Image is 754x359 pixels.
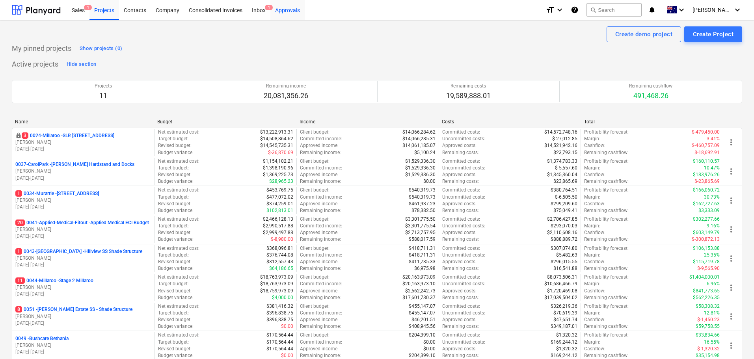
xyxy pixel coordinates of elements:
p: $2,110,608.16 [547,229,577,236]
p: $1,404,000.01 [689,274,720,281]
p: $-5,557.60 [555,165,577,171]
p: 491,468.26 [629,91,672,100]
p: Cashflow : [584,229,605,236]
p: $-460,757.09 [692,142,720,149]
div: 80051 -[PERSON_NAME] Estate SS - Shade Structure[PERSON_NAME][DATE]-[DATE] [15,306,151,326]
p: $75,049.41 [553,207,577,214]
p: 0051 - [PERSON_NAME] Estate SS - Shade Structure [15,306,132,313]
p: $-23,865.69 [694,178,720,185]
p: 0044-Millaroo - Stage 2 Millaroo [15,277,93,284]
p: $6,975.98 [414,265,436,272]
p: $1,374,783.33 [547,158,577,165]
span: more_vert [726,254,736,263]
p: $162,727.63 [693,201,720,207]
p: $3,301,775.54 [405,223,436,229]
p: [DATE] - [DATE] [15,175,151,182]
span: 1 [265,5,273,10]
p: $296,015.55 [551,259,577,265]
p: Committed costs : [442,216,480,223]
p: $396,838.75 [266,310,293,316]
button: Search [586,3,642,17]
p: Client budget : [300,158,330,165]
div: Income [300,119,436,125]
i: keyboard_arrow_down [733,5,742,15]
p: $562,226.35 [693,294,720,301]
button: Create demo project [607,26,681,42]
p: $3,301,775.50 [405,216,436,223]
p: $14,061,185.07 [402,142,436,149]
p: Uncommitted costs : [442,223,485,229]
p: Revised budget : [158,288,192,294]
p: $17,601,730.37 [402,294,436,301]
p: Margin : [584,281,600,287]
p: Target budget : [158,252,189,259]
p: [PERSON_NAME] [15,139,151,146]
p: $841,773.65 [693,288,720,294]
i: keyboard_arrow_down [677,5,686,15]
p: Remaining income [264,83,308,89]
p: Remaining income : [300,178,341,185]
p: $1,529,336.30 [405,158,436,165]
p: Remaining income : [300,207,341,214]
span: more_vert [726,312,736,321]
p: Profitability forecast : [584,158,629,165]
span: 20 [15,219,25,226]
p: Remaining costs : [442,178,479,185]
p: $418,711.31 [409,252,436,259]
p: $455,147.07 [409,303,436,310]
p: Remaining cashflow : [584,265,629,272]
p: Approved income : [300,259,339,265]
p: Active projects [12,60,58,69]
p: Remaining costs : [442,149,479,156]
p: $293,070.03 [551,223,577,229]
p: 11 [95,91,112,100]
p: Committed income : [300,165,342,171]
span: 1 [15,248,22,255]
p: $4,000.00 [272,294,293,301]
p: $461,937.23 [409,201,436,207]
button: Hide section [65,58,98,71]
p: 20,081,356.26 [264,91,308,100]
p: $10,686,466.79 [544,281,577,287]
p: Net estimated cost : [158,187,199,193]
p: $2,562,242.73 [405,288,436,294]
p: [DATE] - [DATE] [15,233,151,240]
p: $70,619.39 [553,310,577,316]
div: 10043-[GEOGRAPHIC_DATA] -Hillview SS Shade Structure[PERSON_NAME][DATE]-[DATE] [15,248,151,268]
p: $3,333.09 [698,207,720,214]
p: Committed costs : [442,158,480,165]
p: $888,889.72 [551,236,577,243]
p: $-36,870.69 [268,149,293,156]
p: $603,149.79 [693,229,720,236]
p: Revised budget : [158,201,192,207]
p: 0043-[GEOGRAPHIC_DATA] - Hillview SS Shade Structure [15,248,142,255]
p: Target budget : [158,136,189,142]
p: Revised budget : [158,229,192,236]
i: format_size [545,5,555,15]
p: Margin : [584,252,600,259]
p: $380,764.51 [551,187,577,193]
p: $-18,692.91 [694,149,720,156]
div: Total [584,119,720,125]
p: Approved income : [300,142,339,149]
p: $2,466,128.13 [263,216,293,223]
p: $1,529,336.30 [405,165,436,171]
div: Create demo project [615,29,672,39]
p: Approved costs : [442,229,477,236]
p: Remaining cashflow [629,83,672,89]
p: Margin : [584,194,600,201]
p: $312,557.43 [266,259,293,265]
p: Committed costs : [442,303,480,310]
p: Projects [95,83,112,89]
p: Uncommitted costs : [442,194,485,201]
p: $23,793.15 [553,149,577,156]
span: 1 [84,5,92,10]
p: Margin : [584,310,600,316]
p: $5,482.63 [556,252,577,259]
p: Profitability forecast : [584,129,629,136]
p: [PERSON_NAME] [15,313,151,320]
p: Cashflow : [584,259,605,265]
p: Net estimated cost : [158,245,199,252]
p: Client budget : [300,129,330,136]
p: Uncommitted costs : [442,165,485,171]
